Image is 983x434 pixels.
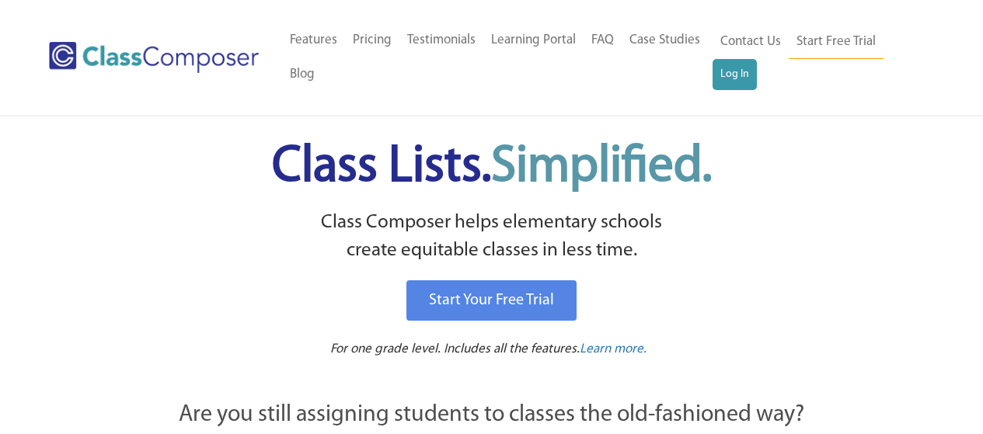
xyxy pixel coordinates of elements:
[584,23,622,57] a: FAQ
[713,25,922,90] nav: Header Menu
[713,25,789,59] a: Contact Us
[49,42,259,73] img: Class Composer
[272,142,712,193] span: Class Lists.
[282,23,713,92] nav: Header Menu
[429,293,554,308] span: Start Your Free Trial
[330,342,580,356] span: For one grade level. Includes all the features.
[580,342,647,356] span: Learn more.
[282,57,322,92] a: Blog
[789,25,884,60] a: Start Free Trial
[93,209,891,266] p: Class Composer helps elementary schools create equitable classes in less time.
[399,23,483,57] a: Testimonials
[580,340,647,359] a: Learn more.
[345,23,399,57] a: Pricing
[622,23,708,57] a: Case Studies
[96,398,888,432] p: Are you still assigning students to classes the old-fashioned way?
[713,59,757,90] a: Log In
[491,142,712,193] span: Simplified.
[483,23,584,57] a: Learning Portal
[406,280,577,321] a: Start Your Free Trial
[282,23,345,57] a: Features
